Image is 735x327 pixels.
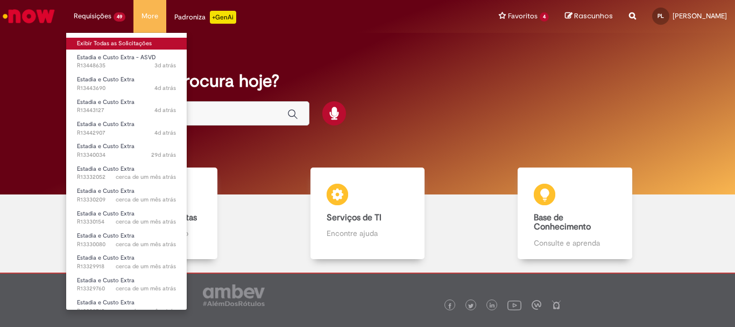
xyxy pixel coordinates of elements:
span: R13329760 [77,284,176,293]
img: logo_footer_twitter.png [468,303,473,309]
span: Estadia e Custo Extra [77,276,135,284]
span: Estadia e Custo Extra [77,120,135,128]
b: Serviços de TI [327,212,381,223]
time: 31/07/2025 09:07:04 [151,151,176,159]
a: Aberto R13329760 : Estadia e Custo Extra [66,275,187,295]
span: R13340034 [77,151,176,159]
a: Aberto R13330209 : Estadia e Custo Extra [66,185,187,205]
time: 28/07/2025 16:01:00 [116,240,176,248]
span: 4d atrás [154,129,176,137]
a: Rascunhos [565,11,613,22]
span: cerca de um mês atrás [116,284,176,293]
p: +GenAi [210,11,236,24]
span: [PERSON_NAME] [673,11,727,20]
img: ServiceNow [1,5,56,27]
span: R13448635 [77,61,176,70]
span: Favoritos [508,11,538,22]
img: logo_footer_workplace.png [532,300,541,310]
b: Base de Conhecimento [534,212,591,233]
span: Estadia e Custo Extra [77,165,135,173]
span: R13329710 [77,307,176,316]
span: R13330154 [77,218,176,226]
span: R13443127 [77,106,176,115]
time: 28/07/2025 15:09:40 [116,307,176,315]
span: R13332052 [77,173,176,182]
span: R13330209 [77,196,176,204]
span: 4d atrás [154,84,176,92]
span: Estadia e Custo Extra [77,187,135,195]
a: Aberto R13330080 : Estadia e Custo Extra [66,230,187,250]
span: R13443690 [77,84,176,93]
time: 28/07/2025 16:17:35 [116,196,176,204]
a: Aberto R13442907 : Estadia e Custo Extra [66,119,187,138]
span: Rascunhos [574,11,613,21]
span: Estadia e Custo Extra [77,142,135,150]
p: Consulte e aprenda [534,238,616,248]
a: Aberto R13448635 : Estadia e Custo Extra - ASVD [66,52,187,72]
a: Aberto R13443690 : Estadia e Custo Extra [66,74,187,94]
span: 49 [114,12,125,22]
span: cerca de um mês atrás [116,307,176,315]
ul: Requisições [66,32,187,310]
a: Exibir Todas as Solicitações [66,38,187,50]
span: cerca de um mês atrás [116,196,176,204]
span: 4d atrás [154,106,176,114]
span: cerca de um mês atrás [116,262,176,270]
time: 25/08/2025 09:46:21 [154,106,176,114]
a: Base de Conhecimento Consulte e aprenda [471,168,679,259]
span: 4 [540,12,549,22]
time: 25/08/2025 09:05:33 [154,129,176,137]
time: 25/08/2025 11:17:26 [154,84,176,92]
span: Estadia e Custo Extra [77,298,135,307]
img: logo_footer_youtube.png [507,298,521,312]
span: 29d atrás [151,151,176,159]
p: Encontre ajuda [327,228,408,239]
span: R13442907 [77,129,176,137]
img: logo_footer_naosei.png [552,300,561,310]
a: Aberto R13329710 : Estadia e Custo Extra [66,297,187,317]
span: Estadia e Custo Extra [77,232,135,240]
span: R13330080 [77,240,176,249]
time: 28/07/2025 15:38:23 [116,262,176,270]
img: logo_footer_facebook.png [447,303,453,309]
time: 26/08/2025 14:26:37 [154,61,176,69]
h2: O que você procura hoje? [76,72,659,91]
a: Aberto R13443127 : Estadia e Custo Extra [66,96,187,116]
span: Requisições [74,11,111,22]
a: Catálogo de Ofertas Abra uma solicitação [56,168,264,259]
time: 28/07/2025 15:16:52 [116,284,176,293]
span: More [142,11,158,22]
div: Padroniza [174,11,236,24]
span: cerca de um mês atrás [116,240,176,248]
span: Estadia e Custo Extra [77,254,135,262]
time: 28/07/2025 16:10:51 [116,218,176,226]
a: Aberto R13330154 : Estadia e Custo Extra [66,208,187,228]
span: Estadia e Custo Extra [77,210,135,218]
span: cerca de um mês atrás [116,173,176,181]
time: 29/07/2025 09:38:32 [116,173,176,181]
a: Serviços de TI Encontre ajuda [264,168,471,259]
a: Aberto R13329918 : Estadia e Custo Extra [66,252,187,272]
a: Aberto R13332052 : Estadia e Custo Extra [66,163,187,183]
img: logo_footer_linkedin.png [490,303,495,309]
span: Estadia e Custo Extra - ASVD [77,53,156,61]
span: PL [658,12,664,19]
span: Estadia e Custo Extra [77,98,135,106]
img: logo_footer_ambev_rotulo_gray.png [203,284,265,306]
span: R13329918 [77,262,176,271]
span: 3d atrás [154,61,176,69]
span: Estadia e Custo Extra [77,75,135,84]
a: Aberto R13340034 : Estadia e Custo Extra [66,141,187,161]
span: cerca de um mês atrás [116,218,176,226]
